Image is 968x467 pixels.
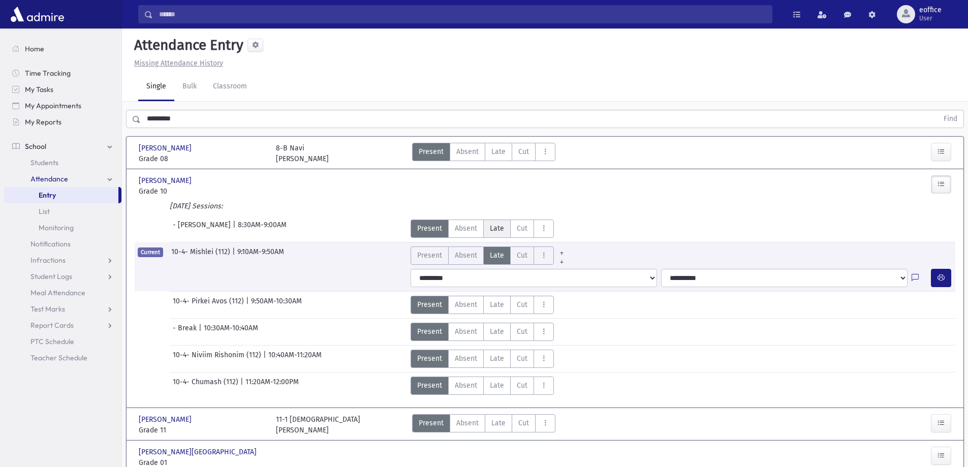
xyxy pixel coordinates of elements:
[251,296,302,314] span: 9:50AM-10:30AM
[4,333,121,350] a: PTC Schedule
[4,187,118,203] a: Entry
[25,44,44,53] span: Home
[139,153,266,164] span: Grade 08
[39,223,74,232] span: Monitoring
[30,304,65,314] span: Test Marks
[4,236,121,252] a: Notifications
[517,299,527,310] span: Cut
[139,175,194,186] span: [PERSON_NAME]
[919,14,942,22] span: User
[517,380,527,391] span: Cut
[491,418,506,428] span: Late
[4,114,121,130] a: My Reports
[491,146,506,157] span: Late
[173,350,263,368] span: 10-4- Niviim Rishonim (112)
[938,110,963,128] button: Find
[173,323,199,341] span: - Break
[419,418,444,428] span: Present
[199,323,204,341] span: |
[173,296,246,314] span: 10-4- Pirkei Avos (112)
[134,59,223,68] u: Missing Attendance History
[455,353,477,364] span: Absent
[263,350,268,368] span: |
[4,65,121,81] a: Time Tracking
[411,323,554,341] div: AttTypes
[4,220,121,236] a: Monitoring
[173,377,240,395] span: 10-4- Chumash (112)
[411,350,554,368] div: AttTypes
[490,380,504,391] span: Late
[4,350,121,366] a: Teacher Schedule
[276,143,329,164] div: 8-B Navi [PERSON_NAME]
[517,326,527,337] span: Cut
[4,252,121,268] a: Infractions
[233,220,238,238] span: |
[204,323,258,341] span: 10:30AM-10:40AM
[30,239,71,248] span: Notifications
[173,220,233,238] span: - [PERSON_NAME]
[518,146,529,157] span: Cut
[205,73,255,101] a: Classroom
[139,414,194,425] span: [PERSON_NAME]
[232,246,237,265] span: |
[4,171,121,187] a: Attendance
[130,59,223,68] a: Missing Attendance History
[138,73,174,101] a: Single
[517,223,527,234] span: Cut
[411,296,554,314] div: AttTypes
[170,202,223,210] i: [DATE] Sessions:
[139,186,266,197] span: Grade 10
[919,6,942,14] span: eoffice
[455,299,477,310] span: Absent
[4,317,121,333] a: Report Cards
[25,101,81,110] span: My Appointments
[25,69,71,78] span: Time Tracking
[490,326,504,337] span: Late
[417,250,442,261] span: Present
[174,73,205,101] a: Bulk
[417,380,442,391] span: Present
[4,81,121,98] a: My Tasks
[30,174,68,183] span: Attendance
[490,353,504,364] span: Late
[411,246,570,265] div: AttTypes
[268,350,322,368] span: 10:40AM-11:20AM
[30,158,58,167] span: Students
[417,223,442,234] span: Present
[171,246,232,265] span: 10-4- Mishlei (112)
[4,154,121,171] a: Students
[412,143,555,164] div: AttTypes
[455,223,477,234] span: Absent
[4,285,121,301] a: Meal Attendance
[138,247,163,257] span: Current
[4,268,121,285] a: Student Logs
[130,37,243,54] h5: Attendance Entry
[456,146,479,157] span: Absent
[517,353,527,364] span: Cut
[39,191,56,200] span: Entry
[456,418,479,428] span: Absent
[25,85,53,94] span: My Tasks
[518,418,529,428] span: Cut
[30,321,74,330] span: Report Cards
[39,207,50,216] span: List
[490,223,504,234] span: Late
[139,143,194,153] span: [PERSON_NAME]
[4,203,121,220] a: List
[246,296,251,314] span: |
[4,41,121,57] a: Home
[490,299,504,310] span: Late
[417,299,442,310] span: Present
[8,4,67,24] img: AdmirePro
[245,377,299,395] span: 11:20AM-12:00PM
[417,353,442,364] span: Present
[412,414,555,435] div: AttTypes
[455,250,477,261] span: Absent
[30,288,85,297] span: Meal Attendance
[419,146,444,157] span: Present
[30,353,87,362] span: Teacher Schedule
[4,138,121,154] a: School
[4,98,121,114] a: My Appointments
[30,337,74,346] span: PTC Schedule
[30,256,66,265] span: Infractions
